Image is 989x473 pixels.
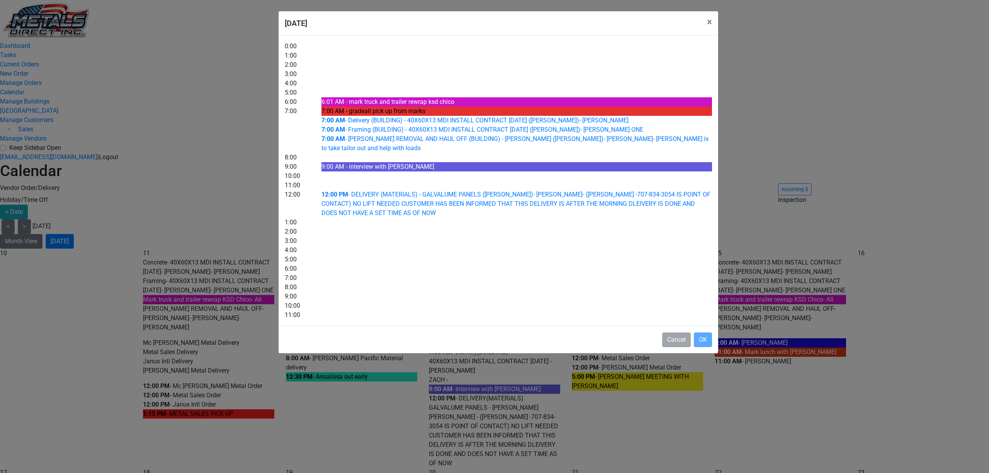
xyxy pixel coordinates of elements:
[579,117,629,124] span: - [PERSON_NAME]
[321,126,643,133] a: 7:00 AM- Framing (BUILDING) - 40X60X13 MDI INSTALL CONTRACT [DATE] ([PERSON_NAME])- [PERSON_NAME]...
[285,301,310,310] div: 10:00
[285,88,310,97] div: 5:00
[321,135,345,142] strong: 7:00 AM
[321,191,710,217] span: - ([PERSON_NAME] -707-834-3054 IS POINT OF CONTACT) NO LIFT NEEDED CUSTOMER HAS BEEN INFORMED THA...
[285,190,310,199] div: 12:00
[580,126,643,133] span: - [PERSON_NAME] ONE
[321,163,434,170] span: 9:00 AM - interview with [PERSON_NAME]
[285,273,310,283] div: 7:00
[321,191,348,198] strong: 12:00 PM
[285,283,310,292] div: 8:00
[285,246,310,255] div: 4:00
[603,135,653,142] span: - [PERSON_NAME]
[285,292,310,301] div: 9:00
[285,227,310,236] div: 2:00
[285,51,310,60] div: 1:00
[285,236,310,246] div: 3:00
[285,107,310,116] div: 7:00
[321,98,454,105] span: 6:01 AM - mark truck and trailer rewrap ksd chico
[321,117,629,124] a: 7:00 AM- Delivery (BUILDING) - 40X60X13 MDI INSTALL CONTRACT [DATE] ([PERSON_NAME])- [PERSON_NAME]
[285,153,310,162] div: 8:00
[285,218,310,227] div: 1:00
[285,97,310,107] div: 6:00
[321,191,710,217] a: 12:00 PM- DELIVERY (MATERIALS) - GALVALUME PANELS ([PERSON_NAME])- [PERSON_NAME]- ([PERSON_NAME] ...
[285,17,307,29] h5: [DATE]
[694,332,712,347] button: OK
[321,117,345,124] strong: 7:00 AM
[701,11,718,33] button: Close
[285,79,310,88] div: 4:00
[285,181,310,190] div: 11:00
[321,135,709,152] a: 7:00 AM- [PERSON_NAME] REMOVAL AND HAUL OFF (BUILDING) - [PERSON_NAME] ([PERSON_NAME])- [PERSON_N...
[285,70,310,79] div: 3:00
[285,42,310,51] div: 0:00
[533,191,583,198] span: - [PERSON_NAME]
[285,255,310,264] div: 5:00
[321,107,425,115] span: 7:00 AM - gradeall pick up from marks
[285,264,310,273] div: 6:00
[321,126,345,133] strong: 7:00 AM
[285,171,310,181] div: 10:00
[285,60,310,70] div: 2:00
[285,162,310,171] div: 9:00
[285,310,310,320] div: 11:00
[662,332,691,347] button: Cancel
